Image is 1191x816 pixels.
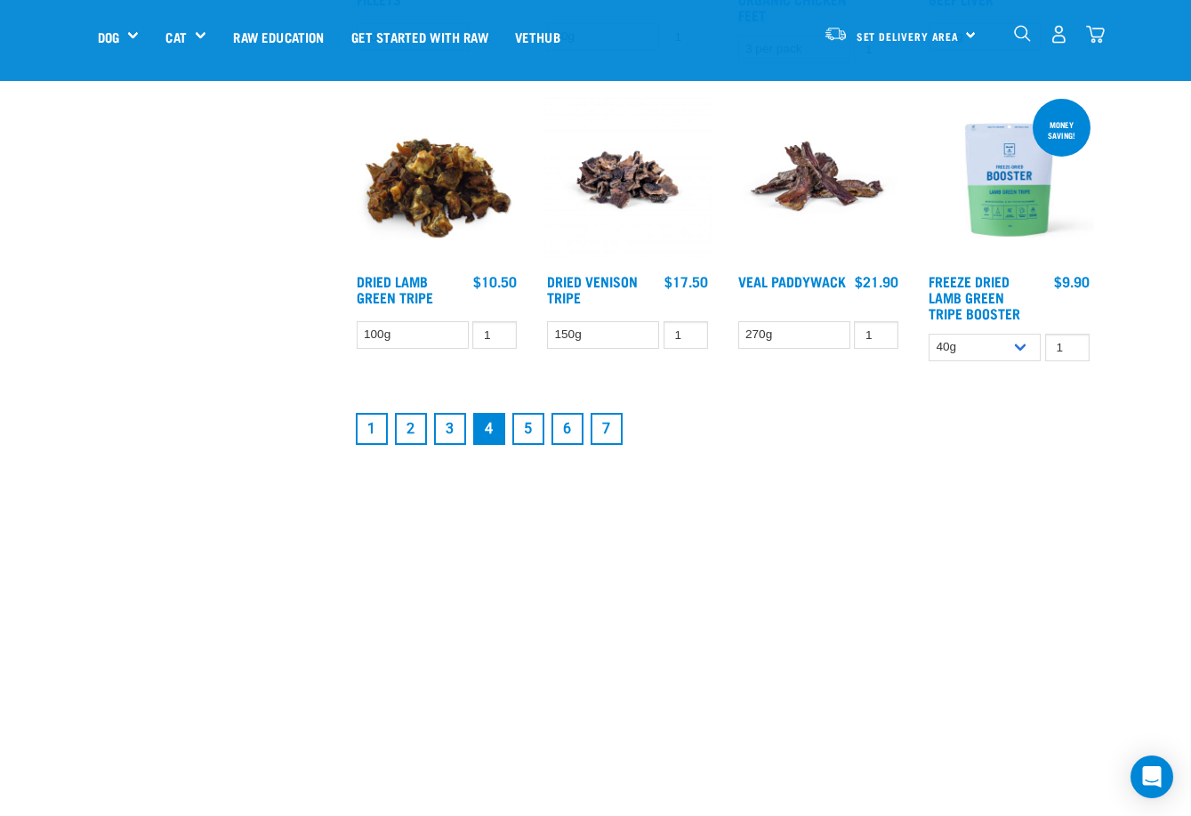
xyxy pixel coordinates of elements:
input: 1 [1045,334,1090,361]
img: home-icon@2x.png [1086,25,1105,44]
a: Goto page 7 [591,413,623,445]
a: Goto page 2 [395,413,427,445]
a: Vethub [502,1,574,72]
img: Dried Vension Tripe 1691 [543,95,712,265]
input: 1 [664,321,708,349]
a: Get started with Raw [338,1,502,72]
img: user.png [1050,25,1068,44]
a: Cat [165,27,186,47]
img: home-icon-1@2x.png [1014,25,1031,42]
img: Pile Of Dried Lamb Tripe For Pets [352,95,522,265]
a: Veal Paddywack [738,277,846,285]
img: Freeze Dried Lamb Green Tripe [924,95,1094,265]
img: Stack of Veal Paddywhack For Pets [734,95,904,265]
a: Raw Education [220,1,337,72]
input: 1 [472,321,517,349]
img: van-moving.png [824,26,848,42]
div: $9.90 [1054,273,1090,289]
a: Goto page 1 [356,413,388,445]
nav: pagination [352,409,1094,448]
input: 1 [854,321,898,349]
div: $21.90 [855,273,898,289]
a: Goto page 3 [434,413,466,445]
a: Freeze Dried Lamb Green Tripe Booster [929,277,1020,317]
div: Open Intercom Messenger [1131,755,1173,798]
a: Goto page 6 [551,413,583,445]
a: Dog [98,27,119,47]
span: Set Delivery Area [857,33,960,39]
a: Goto page 5 [512,413,544,445]
div: Money saving! [1033,111,1090,149]
a: Dried Lamb Green Tripe [357,277,433,301]
a: Page 4 [473,413,505,445]
div: $10.50 [473,273,517,289]
div: $17.50 [664,273,708,289]
a: Dried Venison Tripe [547,277,638,301]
